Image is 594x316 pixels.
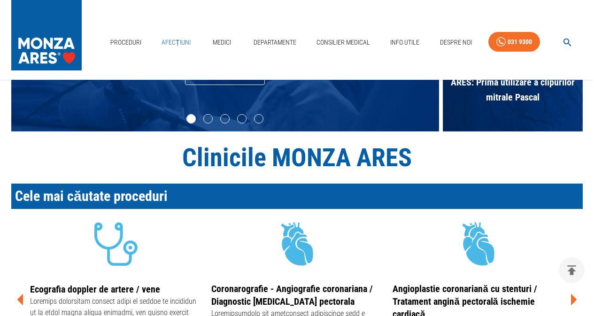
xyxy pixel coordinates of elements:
div: Premieră medicală la MONZA ARES: Prima utilizare a clipurilor mitrale Pascal [443,37,583,131]
li: slide item 5 [254,114,263,123]
h1: Clinicile MONZA ARES [11,143,583,172]
li: slide item 1 [186,114,196,123]
a: Medici [207,33,237,52]
a: Despre Noi [436,33,476,52]
button: delete [559,257,585,283]
a: 031 9300 [488,32,540,52]
div: 031 9300 [508,36,532,48]
a: Departamente [250,33,300,52]
li: slide item 3 [220,114,230,123]
a: Ecografia doppler de artere / vene [30,284,160,295]
a: Consilier Medical [313,33,374,52]
li: slide item 2 [203,114,213,123]
span: Cele mai căutate proceduri [15,188,168,204]
a: Coronarografie - Angiografie coronariana / Diagnostic [MEDICAL_DATA] pectorala [211,283,373,307]
a: Info Utile [386,33,423,52]
li: slide item 4 [237,114,247,123]
a: Proceduri [107,33,145,52]
a: Afecțiuni [158,33,194,52]
span: Premieră medicală la MONZA ARES: Prima utilizare a clipurilor mitrale Pascal [443,55,583,109]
